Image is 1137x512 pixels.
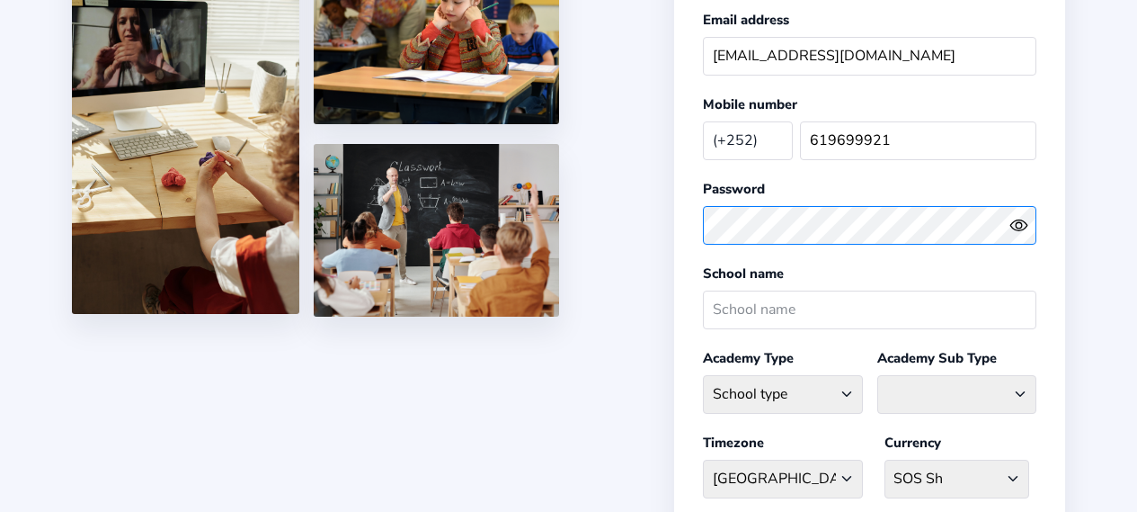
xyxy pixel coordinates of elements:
label: Academy Sub Type [877,349,997,367]
ion-icon: eye outline [1009,216,1028,235]
input: School name [703,291,1036,329]
label: Mobile number [703,95,797,113]
label: Timezone [703,434,764,452]
label: Email address [703,11,789,29]
label: Academy Type [703,349,794,367]
label: Currency [884,434,941,452]
input: Your email address [703,37,1036,76]
img: 5.png [314,144,560,317]
label: School name [703,265,784,283]
label: Password [703,180,765,198]
button: eye outlineeye off outline [1009,216,1036,235]
input: Your mobile number [800,121,1036,160]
